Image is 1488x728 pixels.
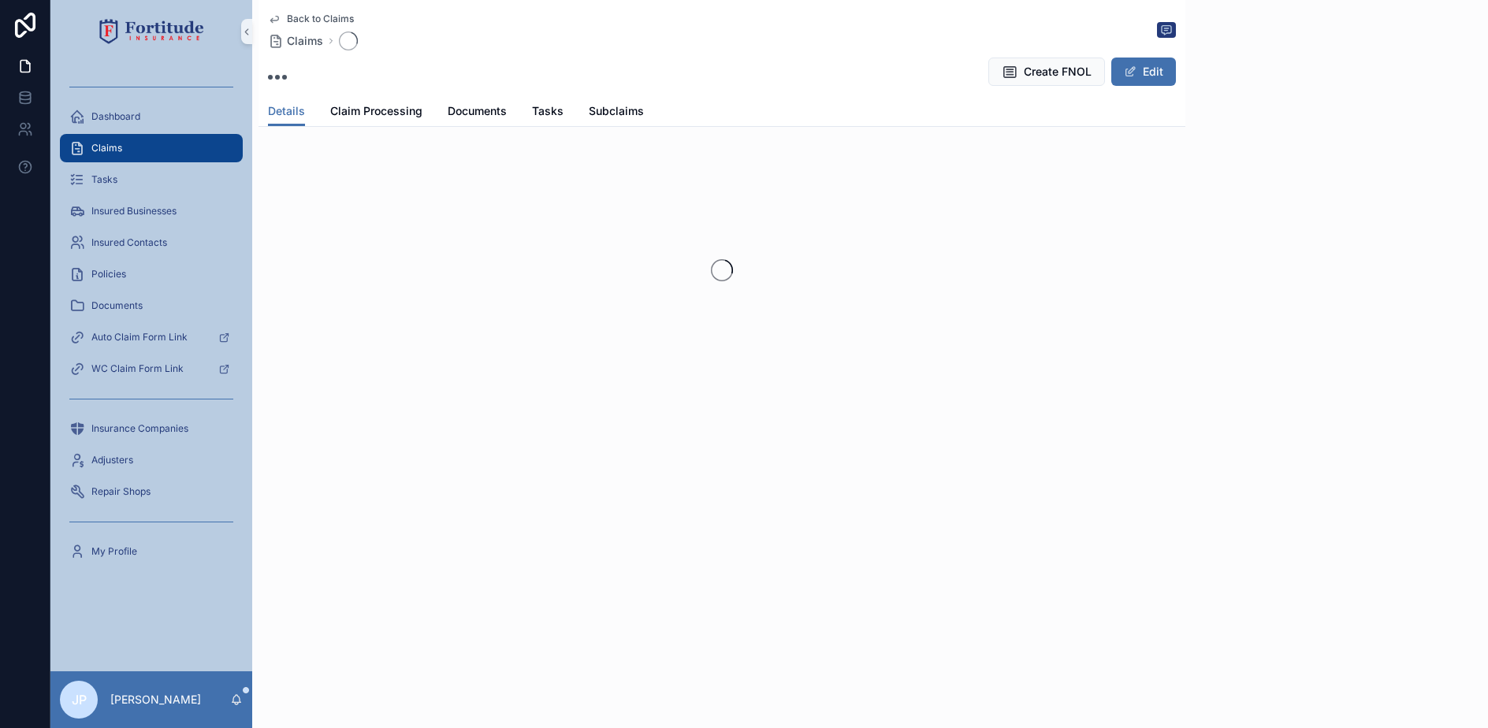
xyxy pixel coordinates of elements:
[91,205,177,217] span: Insured Businesses
[91,331,188,344] span: Auto Claim Form Link
[60,102,243,131] a: Dashboard
[60,537,243,566] a: My Profile
[1024,64,1092,80] span: Create FNOL
[589,97,644,128] a: Subclaims
[91,173,117,186] span: Tasks
[287,13,354,25] span: Back to Claims
[268,97,305,127] a: Details
[60,446,243,474] a: Adjusters
[1111,58,1176,86] button: Edit
[268,13,354,25] a: Back to Claims
[72,690,87,709] span: JP
[988,58,1105,86] button: Create FNOL
[448,103,507,119] span: Documents
[268,103,305,119] span: Details
[91,236,167,249] span: Insured Contacts
[91,268,126,280] span: Policies
[532,103,564,119] span: Tasks
[91,362,184,375] span: WC Claim Form Link
[91,142,122,154] span: Claims
[99,19,204,44] img: App logo
[60,260,243,288] a: Policies
[330,103,422,119] span: Claim Processing
[268,33,323,49] a: Claims
[330,97,422,128] a: Claim Processing
[50,63,252,586] div: scrollable content
[60,197,243,225] a: Insured Businesses
[589,103,644,119] span: Subclaims
[91,485,151,498] span: Repair Shops
[60,134,243,162] a: Claims
[60,323,243,351] a: Auto Claim Form Link
[60,414,243,443] a: Insurance Companies
[91,299,143,312] span: Documents
[448,97,507,128] a: Documents
[60,355,243,383] a: WC Claim Form Link
[91,422,188,435] span: Insurance Companies
[91,454,133,466] span: Adjusters
[287,33,323,49] span: Claims
[60,228,243,257] a: Insured Contacts
[532,97,564,128] a: Tasks
[110,692,201,708] p: [PERSON_NAME]
[60,292,243,320] a: Documents
[91,110,140,123] span: Dashboard
[91,545,137,558] span: My Profile
[60,477,243,506] a: Repair Shops
[60,165,243,194] a: Tasks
